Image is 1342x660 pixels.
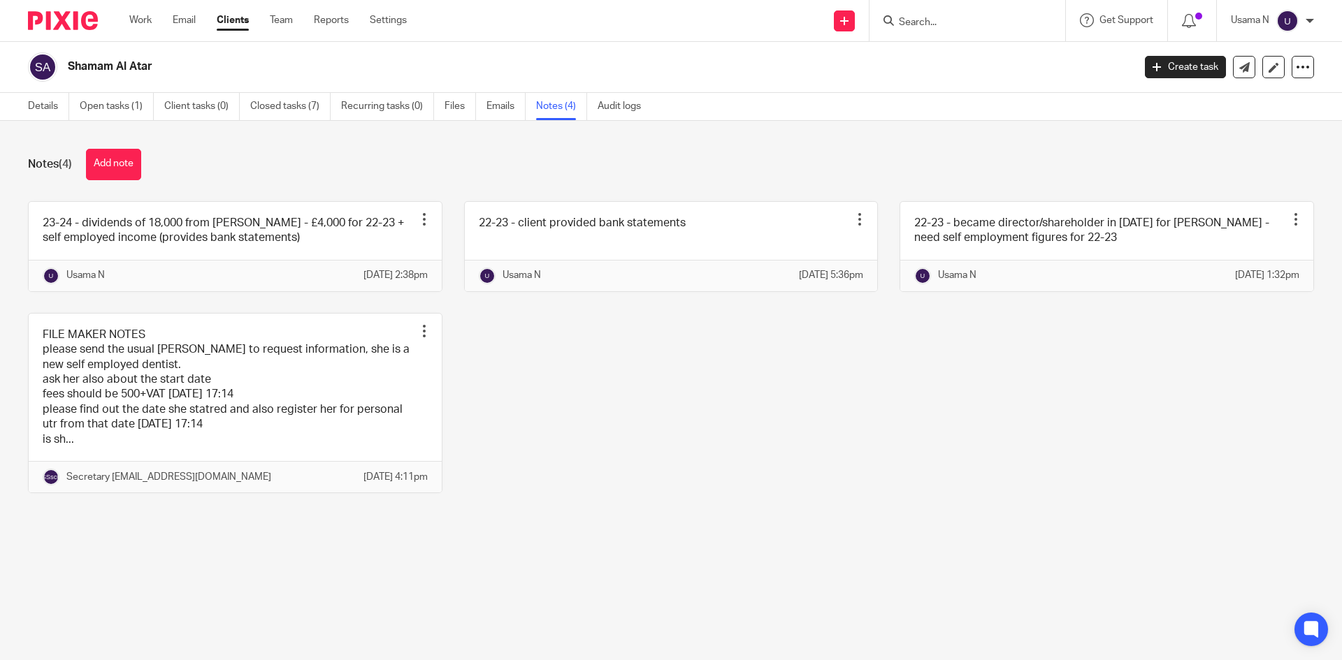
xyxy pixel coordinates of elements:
span: (4) [59,159,72,170]
a: Files [445,93,476,120]
a: Audit logs [598,93,651,120]
button: Add note [86,149,141,180]
h2: Shamam Al Atar [68,59,913,74]
h1: Notes [28,157,72,172]
img: svg%3E [914,267,931,284]
a: Notes (4) [536,93,587,120]
p: Secretary [EMAIL_ADDRESS][DOMAIN_NAME] [66,470,271,484]
p: [DATE] 2:38pm [363,268,428,282]
p: Usama N [66,268,105,282]
img: svg%3E [43,267,59,284]
a: Recurring tasks (0) [341,93,434,120]
a: Closed tasks (7) [250,93,331,120]
a: Work [129,13,152,27]
a: Clients [217,13,249,27]
img: svg%3E [479,267,496,284]
a: Create task [1145,56,1226,78]
a: Reports [314,13,349,27]
img: svg%3E [43,469,59,485]
img: Pixie [28,11,98,30]
img: svg%3E [28,52,57,82]
img: svg%3E [1276,10,1299,32]
a: Settings [370,13,407,27]
a: Email [173,13,196,27]
p: [DATE] 4:11pm [363,470,428,484]
a: Details [28,93,69,120]
a: Emails [486,93,526,120]
p: [DATE] 1:32pm [1235,268,1299,282]
p: Usama N [1231,13,1269,27]
p: Usama N [938,268,976,282]
p: Usama N [503,268,541,282]
a: Open tasks (1) [80,93,154,120]
span: Get Support [1099,15,1153,25]
input: Search [897,17,1023,29]
a: Team [270,13,293,27]
a: Client tasks (0) [164,93,240,120]
p: [DATE] 5:36pm [799,268,863,282]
